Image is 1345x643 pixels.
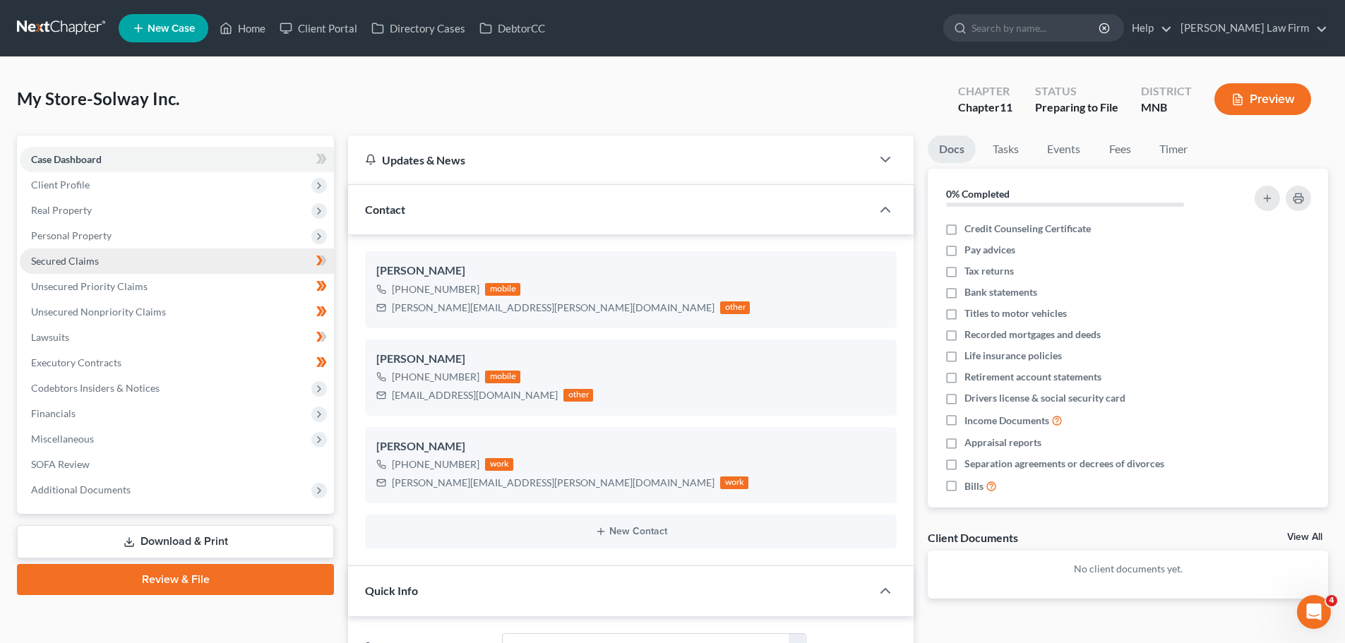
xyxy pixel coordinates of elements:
a: Timer [1148,136,1199,163]
span: Lawsuits [31,331,69,343]
a: Executory Contracts [20,350,334,375]
div: other [720,301,750,314]
a: Unsecured Nonpriority Claims [20,299,334,325]
span: Retirement account statements [964,370,1101,384]
div: Preparing to File [1035,100,1118,116]
a: Client Portal [273,16,364,41]
span: Drivers license & social security card [964,391,1125,405]
span: 4 [1326,595,1337,606]
span: Appraisal reports [964,435,1041,450]
div: Chapter [958,83,1012,100]
a: Fees [1097,136,1142,163]
button: New Contact [376,526,885,537]
strong: 0% Completed [946,188,1010,200]
div: [PERSON_NAME] [376,351,885,368]
span: Client Profile [31,179,90,191]
span: Separation agreements or decrees of divorces [964,457,1164,471]
span: Miscellaneous [31,433,94,445]
div: [PHONE_NUMBER] [392,370,479,384]
div: Status [1035,83,1118,100]
a: Lawsuits [20,325,334,350]
a: Directory Cases [364,16,472,41]
div: [EMAIL_ADDRESS][DOMAIN_NAME] [392,388,558,402]
p: No client documents yet. [939,562,1317,576]
div: mobile [485,371,520,383]
span: New Case [148,23,195,34]
a: Events [1036,136,1092,163]
span: 11 [1000,100,1012,114]
span: Bills [964,479,984,493]
span: Unsecured Nonpriority Claims [31,306,166,318]
a: Home [213,16,273,41]
div: other [563,389,593,402]
a: Case Dashboard [20,147,334,172]
a: SOFA Review [20,452,334,477]
span: Real Property [31,204,92,216]
span: Tax returns [964,264,1014,278]
div: [PHONE_NUMBER] [392,282,479,296]
span: Contact [365,203,405,216]
div: Updates & News [365,152,854,167]
a: View All [1287,532,1322,542]
div: Client Documents [928,530,1018,545]
span: Recorded mortgages and deeds [964,327,1101,342]
span: Bank statements [964,285,1037,299]
span: Titles to motor vehicles [964,306,1067,320]
span: Unsecured Priority Claims [31,280,148,292]
div: [PHONE_NUMBER] [392,457,479,471]
span: Case Dashboard [31,153,102,165]
a: Download & Print [17,525,334,558]
span: Additional Documents [31,483,131,495]
div: work [485,458,513,471]
span: My Store-Solway Inc. [17,88,179,109]
button: Preview [1214,83,1311,115]
span: Financials [31,407,76,419]
div: MNB [1141,100,1192,116]
span: Quick Info [365,584,418,597]
a: Tasks [981,136,1030,163]
span: Personal Property [31,229,112,241]
a: Unsecured Priority Claims [20,274,334,299]
span: SOFA Review [31,458,90,470]
div: mobile [485,283,520,296]
a: Help [1125,16,1172,41]
input: Search by name... [972,15,1101,41]
span: Codebtors Insiders & Notices [31,382,160,394]
a: Docs [928,136,976,163]
span: Credit Counseling Certificate [964,222,1091,236]
div: [PERSON_NAME] [376,438,885,455]
span: Income Documents [964,414,1049,428]
a: Review & File [17,564,334,595]
a: DebtorCC [472,16,552,41]
a: [PERSON_NAME] Law Firm [1173,16,1327,41]
div: Chapter [958,100,1012,116]
a: Secured Claims [20,248,334,274]
div: District [1141,83,1192,100]
span: Life insurance policies [964,349,1062,363]
span: Executory Contracts [31,356,121,368]
span: Secured Claims [31,255,99,267]
div: [PERSON_NAME] [376,263,885,280]
iframe: Intercom live chat [1297,595,1331,629]
div: [PERSON_NAME][EMAIL_ADDRESS][PERSON_NAME][DOMAIN_NAME] [392,476,715,490]
div: [PERSON_NAME][EMAIL_ADDRESS][PERSON_NAME][DOMAIN_NAME] [392,301,715,315]
span: Pay advices [964,243,1015,257]
div: work [720,476,748,489]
